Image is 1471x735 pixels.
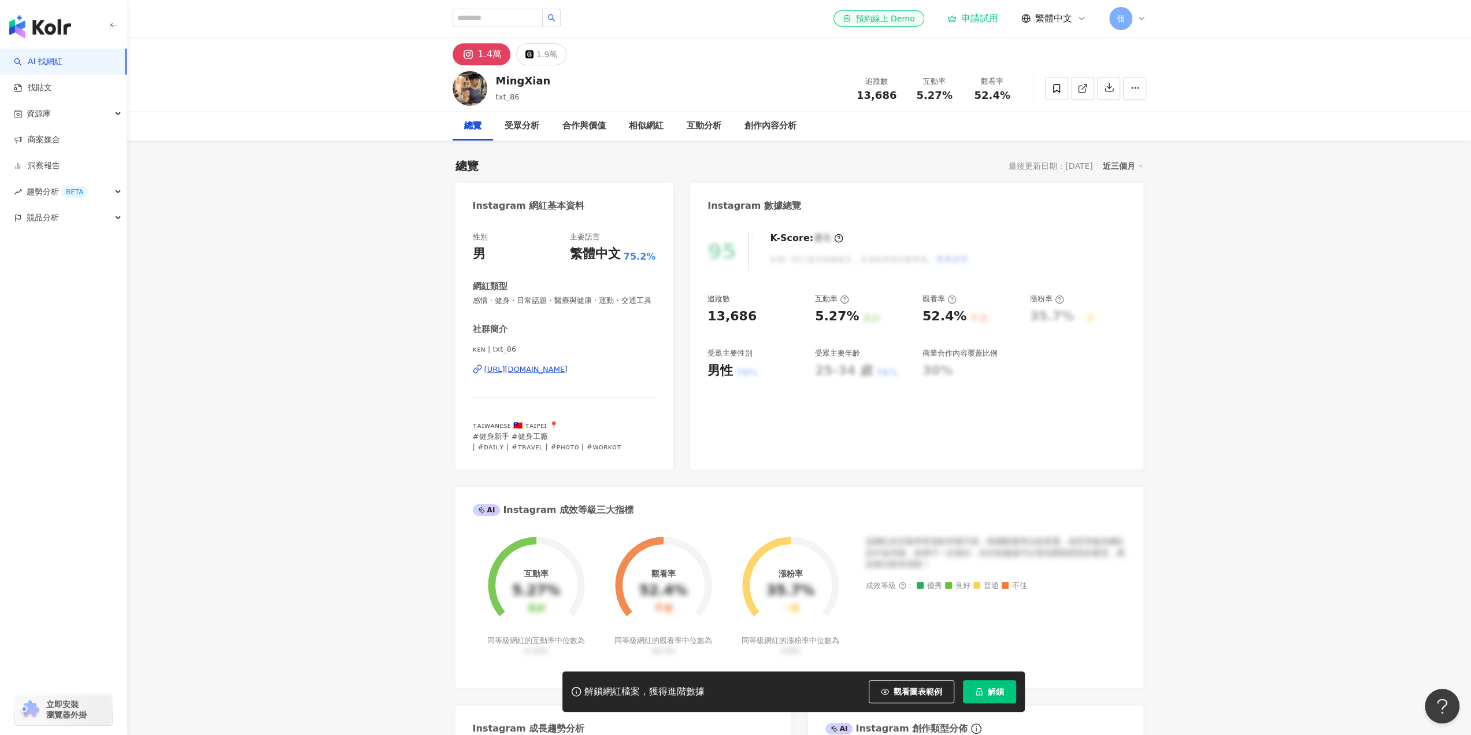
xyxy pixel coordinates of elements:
div: 社群簡介 [473,323,507,335]
div: Instagram 成長趨勢分析 [473,722,585,735]
span: 趨勢分析 [27,179,88,205]
div: 追蹤數 [707,294,730,304]
span: 35.5% [651,647,675,655]
div: 解鎖網紅檔案，獲得進階數據 [584,686,705,698]
div: 商業合作內容覆蓋比例 [922,348,998,359]
div: 漲粉率 [1030,294,1064,304]
img: chrome extension [18,700,41,719]
div: 網紅類型 [473,280,507,293]
div: 創作內容分析 [744,119,796,133]
div: 總覽 [464,119,481,133]
div: 近三個月 [1103,158,1143,173]
div: 觀看率 [651,569,675,578]
span: 解鎖 [988,687,1004,696]
span: 普通 [973,582,999,590]
span: 感情 · 健身 · 日常話題 · 醫療與健康 · 運動 · 交通工具 [473,296,656,306]
div: 繁體中文 [570,245,621,263]
a: 預約線上 Demo [833,10,924,27]
div: 1.4萬 [478,46,502,62]
div: Instagram 數據總覽 [707,200,801,212]
span: lock [975,688,983,696]
span: txt_86 [496,93,520,101]
div: 同等級網紅的漲粉率中位數為 [740,636,841,656]
div: 觀看率 [970,76,1014,87]
button: 1.4萬 [453,43,510,65]
div: BETA [61,186,88,198]
span: 優秀 [917,582,942,590]
span: 不佳 [1002,582,1027,590]
span: 52.4% [974,90,1010,101]
div: 互動分析 [687,119,721,133]
span: search [547,14,555,22]
a: 商案媒合 [14,134,60,146]
div: 該網紅的互動率和漲粉率都不錯，唯獨觀看率比較普通，為同等級的網紅的中低等級，效果不一定會好，但仍然建議可以發包開箱類型的案型，應該會比較有成效！ [866,536,1126,570]
div: 52.4% [639,583,687,599]
div: 良好 [527,603,545,614]
div: 相似網紅 [629,119,664,133]
div: 預約線上 Demo [843,13,914,24]
button: 觀看圖表範例 [869,680,954,703]
div: 受眾主要年齡 [815,348,860,359]
div: 52.4% [922,308,966,326]
div: 男 [473,245,486,263]
div: Instagram 網紅基本資料 [473,200,585,212]
a: [URL][DOMAIN_NAME] [473,364,656,375]
button: 解鎖 [963,680,1016,703]
div: 13,686 [707,308,757,326]
div: 成效等級 ： [866,582,1126,590]
span: 個 [1117,12,1125,25]
div: 5.27% [815,308,859,326]
div: 最後更新日期：[DATE] [1009,161,1092,171]
div: 總覽 [455,158,479,174]
span: 0.19% [524,647,548,655]
div: 觀看率 [922,294,957,304]
a: searchAI 找網紅 [14,56,62,68]
span: 繁體中文 [1035,12,1072,25]
div: 追蹤數 [855,76,899,87]
span: 觀看圖表範例 [894,687,942,696]
a: 洞察報告 [14,160,60,172]
div: 受眾主要性別 [707,348,753,359]
span: 良好 [945,582,970,590]
button: 1.9萬 [516,43,566,65]
div: 性別 [473,232,488,242]
span: 競品分析 [27,205,59,231]
div: 受眾分析 [505,119,539,133]
a: 申請試用 [947,13,998,24]
div: [URL][DOMAIN_NAME] [484,364,568,375]
div: 1.9萬 [536,46,557,62]
span: 13,686 [857,89,896,101]
div: 漲粉率 [778,569,802,578]
div: 不佳 [654,603,672,614]
span: rise [14,188,22,196]
img: KOL Avatar [453,71,487,106]
div: 互動率 [913,76,957,87]
div: Instagram 創作類型分佈 [825,722,968,735]
div: 一般 [781,603,799,614]
span: 立即安裝 瀏覽器外掛 [46,699,87,720]
div: 35.7% [766,583,814,599]
div: AI [825,723,853,734]
div: 同等級網紅的互動率中位數為 [486,636,587,656]
img: logo [9,15,71,38]
div: 同等級網紅的觀看率中位數為 [613,636,714,656]
div: 互動率 [815,294,849,304]
div: 主要語言 [570,232,600,242]
span: 資源庫 [27,101,51,127]
div: MingXian [496,73,551,88]
span: 5.27% [916,90,952,101]
span: ᴛᴀɪᴡᴀɴᴇsᴇ 🇹🇼 ᴛᴀɪᴘᴇɪ 📍 #健身新手 #健身工廠 | #ᴅᴀɪʟʏ | #ᴛʀᴀᴠᴇʟ | #ᴘʜᴏᴛᴏ | #ᴡᴏʀᴋᴏᴛ [473,421,621,450]
span: 0.8% [781,647,800,655]
a: 找貼文 [14,82,52,94]
div: AI [473,504,501,516]
div: K-Score : [770,232,843,245]
span: 75.2% [624,250,656,263]
div: Instagram 成效等級三大指標 [473,504,633,516]
div: 互動率 [524,569,548,578]
a: chrome extension立即安裝 瀏覽器外掛 [15,694,112,725]
div: 合作與價值 [562,119,606,133]
div: 5.27% [512,583,560,599]
span: ᴋᴇɴ | txt_86 [473,344,656,354]
div: 男性 [707,362,733,380]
